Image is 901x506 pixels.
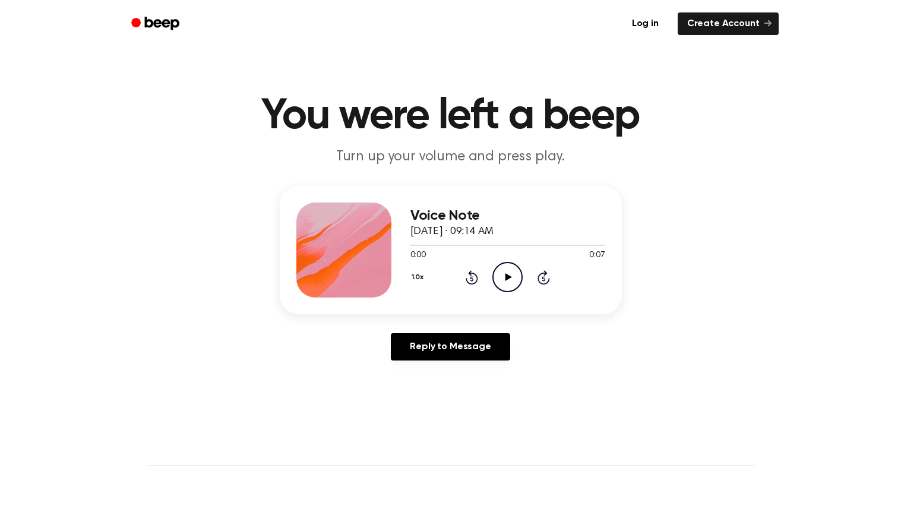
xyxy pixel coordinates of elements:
span: [DATE] · 09:14 AM [410,226,494,237]
a: Reply to Message [391,333,510,360]
span: 0:00 [410,249,426,262]
button: 1.0x [410,267,428,287]
h1: You were left a beep [147,95,755,138]
a: Log in [620,10,671,37]
a: Beep [123,12,190,36]
p: Turn up your volume and press play. [223,147,679,167]
a: Create Account [678,12,779,35]
span: 0:07 [589,249,605,262]
h3: Voice Note [410,208,605,224]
